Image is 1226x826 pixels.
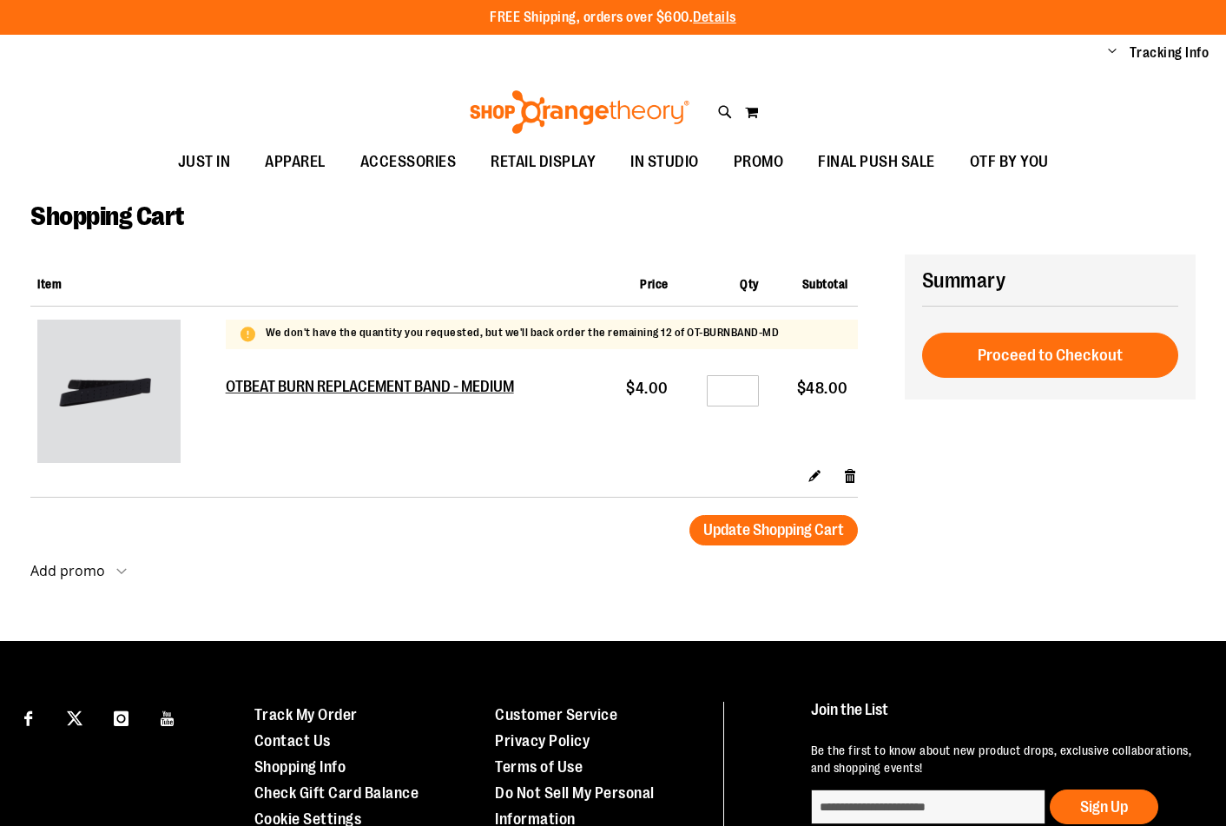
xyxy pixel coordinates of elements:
[67,710,82,726] img: Twitter
[818,142,935,182] span: FINAL PUSH SALE
[689,515,858,545] button: Update Shopping Cart
[843,466,858,485] a: Remove item
[30,561,105,580] strong: Add promo
[734,142,784,182] span: PROMO
[226,378,517,397] a: OTBEAT BURN REPLACEMENT BAND - MEDIUM
[254,732,331,750] a: Contact Us
[30,202,184,231] span: Shopping Cart
[970,142,1049,182] span: OTF BY YOU
[716,142,801,182] a: PROMO
[811,742,1194,776] p: Be the first to know about new product drops, exclusive collaborations, and shopping events!
[797,380,848,397] span: $48.00
[640,277,669,291] span: Price
[247,142,343,182] a: APPAREL
[811,702,1194,734] h4: Join the List
[626,380,669,397] span: $4.00
[473,142,613,182] a: RETAIL DISPLAY
[495,706,617,724] a: Customer Service
[254,706,358,724] a: Track My Order
[1108,44,1117,62] button: Account menu
[693,10,736,25] a: Details
[343,142,474,182] a: ACCESSORIES
[37,320,219,467] a: OTBEAT BURN REPLACEMENT BAND - MEDIUM
[106,702,136,732] a: Visit our Instagram page
[1050,790,1158,824] button: Sign Up
[1080,798,1128,816] span: Sign Up
[254,758,346,776] a: Shopping Info
[178,142,231,182] span: JUST IN
[801,142,952,182] a: FINAL PUSH SALE
[703,521,844,539] span: Update Shopping Cart
[1130,43,1210,63] a: Tracking Info
[60,702,90,732] a: Visit our X page
[490,8,736,28] p: FREE Shipping, orders over $600.
[491,142,596,182] span: RETAIL DISPLAY
[13,702,43,732] a: Visit our Facebook page
[30,563,127,588] button: Add promo
[495,758,583,776] a: Terms of Use
[952,142,1066,182] a: OTF BY YOU
[254,784,419,802] a: Check Gift Card Balance
[37,320,181,463] img: OTBEAT BURN REPLACEMENT BAND - MEDIUM
[613,142,716,182] a: IN STUDIO
[360,142,457,182] span: ACCESSORIES
[811,790,1045,824] input: enter email
[922,266,1179,295] h2: Summary
[37,277,62,291] span: Item
[978,346,1123,365] span: Proceed to Checkout
[161,142,248,182] a: JUST IN
[265,142,326,182] span: APPAREL
[740,277,759,291] span: Qty
[802,277,848,291] span: Subtotal
[266,325,780,341] p: We don't have the quantity you requested, but we'll back order the remaining 12 of OT-BURNBAND-MD
[922,333,1179,378] button: Proceed to Checkout
[153,702,183,732] a: Visit our Youtube page
[467,90,692,134] img: Shop Orangetheory
[630,142,699,182] span: IN STUDIO
[495,732,590,750] a: Privacy Policy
